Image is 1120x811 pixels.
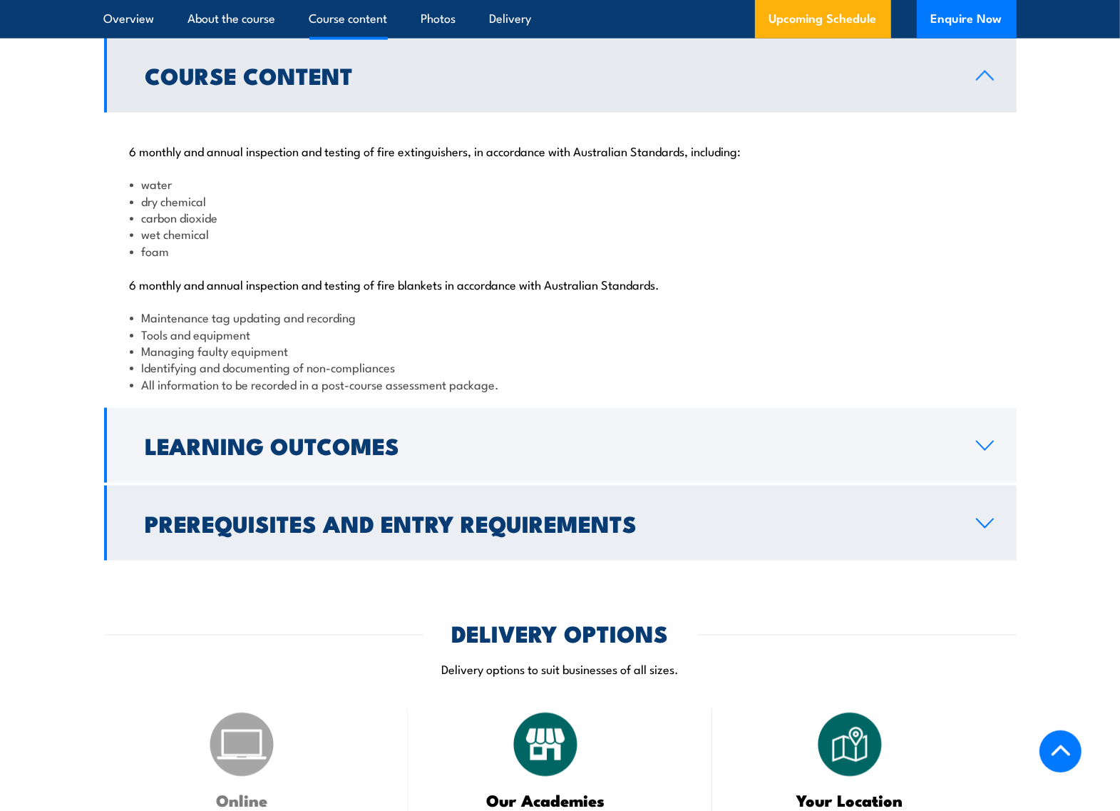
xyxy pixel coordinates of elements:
a: Prerequisites and Entry Requirements [104,486,1017,561]
li: water [130,175,991,192]
li: Managing faulty equipment [130,342,991,359]
h2: Learning Outcomes [145,435,953,455]
h3: Online [140,792,344,808]
li: foam [130,243,991,259]
p: 6 monthly and annual inspection and testing of fire blankets in accordance with Australian Standa... [130,277,991,291]
a: Course Content [104,38,1017,113]
li: dry chemical [130,193,991,209]
li: wet chemical [130,225,991,242]
li: Maintenance tag updating and recording [130,309,991,325]
a: Learning Outcomes [104,408,1017,483]
h2: DELIVERY OPTIONS [452,623,669,643]
p: Delivery options to suit businesses of all sizes. [104,660,1017,677]
li: Identifying and documenting of non-compliances [130,359,991,375]
li: carbon dioxide [130,209,991,225]
p: 6 monthly and annual inspection and testing of fire extinguishers, in accordance with Australian ... [130,143,991,158]
h2: Course Content [145,65,953,85]
h2: Prerequisites and Entry Requirements [145,513,953,533]
li: Tools and equipment [130,326,991,342]
li: All information to be recorded in a post-course assessment package. [130,376,991,392]
h3: Our Academies [443,792,648,808]
h3: Your Location [748,792,952,808]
